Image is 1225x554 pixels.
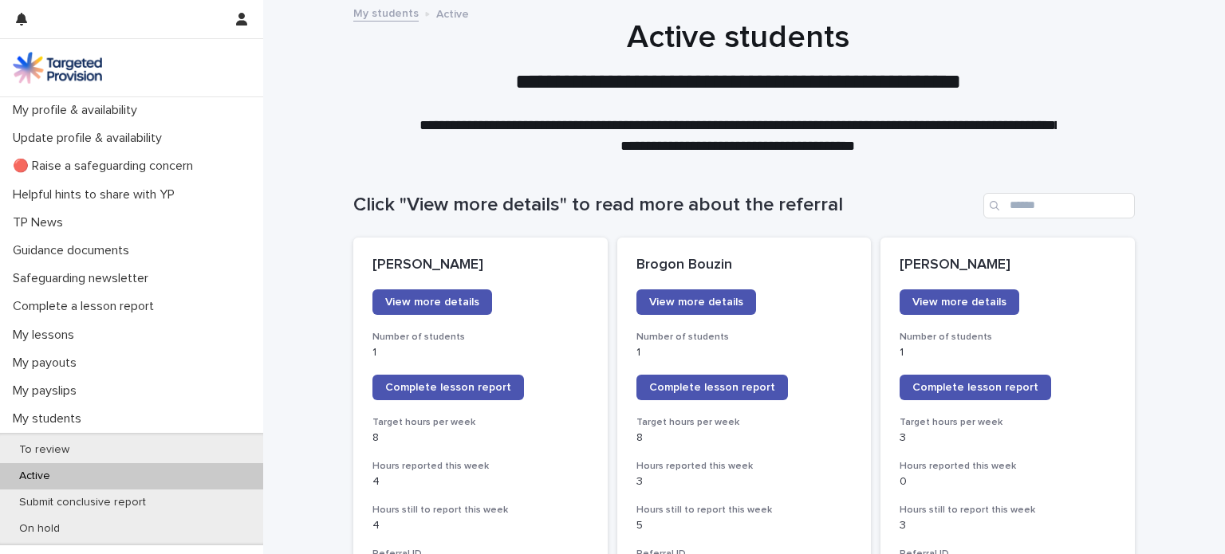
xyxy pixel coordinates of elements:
p: Guidance documents [6,243,142,258]
p: To review [6,443,82,457]
span: Complete lesson report [649,382,775,393]
p: Update profile & availability [6,131,175,146]
p: 4 [372,519,589,532]
h1: Click "View more details" to read more about the referral [353,194,977,217]
span: Complete lesson report [385,382,511,393]
p: On hold [6,522,73,536]
h3: Hours still to report this week [372,504,589,517]
h1: Active students [347,18,1128,57]
p: My students [6,411,94,426]
a: Complete lesson report [636,375,788,400]
a: View more details [372,289,492,315]
p: My lessons [6,328,87,343]
p: Brogon Bouzin [636,257,853,274]
p: Complete a lesson report [6,299,167,314]
h3: Hours reported this week [372,460,589,473]
p: [PERSON_NAME] [900,257,1116,274]
h3: Hours reported this week [636,460,853,473]
img: M5nRWzHhSzIhMunXDL62 [13,52,102,84]
a: View more details [900,289,1019,315]
h3: Hours reported this week [900,460,1116,473]
p: 8 [636,431,853,445]
p: 1 [636,346,853,360]
h3: Target hours per week [636,416,853,429]
p: Active [436,4,469,22]
p: 🔴 Raise a safeguarding concern [6,159,206,174]
a: Complete lesson report [900,375,1051,400]
p: My payslips [6,383,89,399]
p: 3 [900,519,1116,532]
p: 1 [900,346,1116,360]
p: Helpful hints to share with YP [6,187,187,202]
p: Submit conclusive report [6,496,159,509]
p: 1 [372,346,589,360]
a: Complete lesson report [372,375,524,400]
h3: Hours still to report this week [636,504,853,517]
a: View more details [636,289,756,315]
h3: Number of students [900,331,1116,344]
h3: Hours still to report this week [900,504,1116,517]
p: 8 [372,431,589,445]
input: Search [983,193,1135,218]
span: View more details [649,297,743,308]
span: View more details [385,297,479,308]
span: Complete lesson report [912,382,1038,393]
p: Safeguarding newsletter [6,271,161,286]
p: 3 [636,475,853,489]
p: My payouts [6,356,89,371]
h3: Target hours per week [372,416,589,429]
p: 4 [372,475,589,489]
p: 0 [900,475,1116,489]
h3: Number of students [636,331,853,344]
p: 3 [900,431,1116,445]
h3: Number of students [372,331,589,344]
p: TP News [6,215,76,230]
p: Active [6,470,63,483]
h3: Target hours per week [900,416,1116,429]
a: My students [353,3,419,22]
p: My profile & availability [6,103,150,118]
span: View more details [912,297,1006,308]
p: [PERSON_NAME] [372,257,589,274]
p: 5 [636,519,853,532]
